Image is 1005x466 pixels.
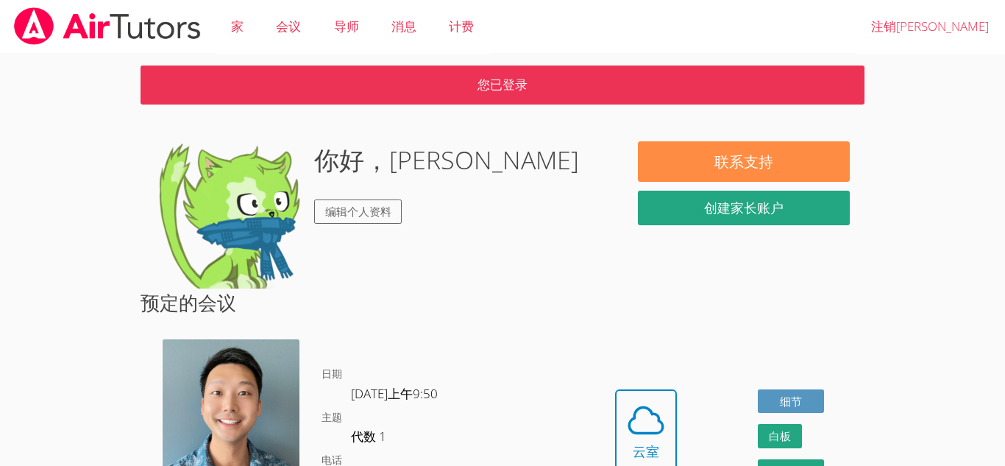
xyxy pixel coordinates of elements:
[391,18,416,35] font: 消息
[633,442,659,460] font: 云室
[351,385,438,402] font: [DATE]上午9:50
[351,428,386,445] font: 代数 1
[758,389,824,414] a: 细节
[758,424,802,448] button: 白板
[13,7,202,45] img: airtutors_banner-c4298cdbf04f3fff15de1276eac7730deb9818008684d7c2e4769d2f7ddbe033.png
[322,367,342,381] font: 日期
[314,200,402,224] a: 编辑个人资料
[141,290,236,315] font: 预定的会议
[704,199,784,216] font: 创建家长账户
[638,141,850,182] button: 联系支持
[477,76,528,93] font: 您已登录
[638,191,850,225] button: 创建家长账户
[155,141,302,289] img: default.png
[231,18,244,35] font: 家
[714,151,773,172] font: 联系支持
[325,204,391,219] font: 编辑个人资料
[449,18,474,35] font: 计费
[780,394,802,409] font: 细节
[314,143,579,177] font: 你好，[PERSON_NAME]
[334,18,359,35] font: 导师
[871,18,989,35] font: 注销[PERSON_NAME]
[769,428,791,443] font: 白板
[322,410,342,424] font: 主题
[276,18,301,35] font: 会议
